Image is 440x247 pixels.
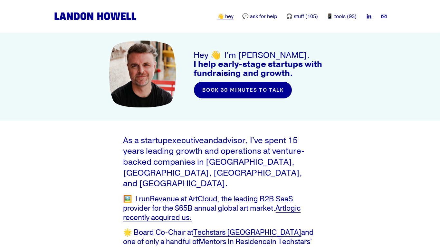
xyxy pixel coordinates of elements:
[286,13,318,20] a: 🎧 stuff (105)
[242,13,277,20] a: 💬 ask for help
[199,237,271,246] a: Mentors In Residence
[123,194,317,223] p: 🖼️ I run , the leading B2B SaaS provider for the $65B annual global art market.
[123,204,301,222] a: Artlogic recently acquired us.
[123,135,317,189] p: As a startup and , I've spent 15 years leading growth and operations at venture-backed companies ...
[150,194,217,204] a: Revenue at ArtCloud
[194,81,292,99] a: book 30 minutes to talk
[218,135,245,146] a: advisor
[327,13,357,20] a: 📱 tools (93)
[194,59,324,78] strong: I help early-stage startups with fundraising and growth.
[194,51,331,78] h3: Hey 👋 I'm [PERSON_NAME].
[193,228,301,237] a: Techstars [GEOGRAPHIC_DATA]
[366,13,372,20] a: LinkedIn
[167,135,204,146] a: executive
[53,11,138,22] img: Landon Howell
[217,13,234,20] a: 👋 hey
[381,13,387,20] a: landon.howell@gmail.com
